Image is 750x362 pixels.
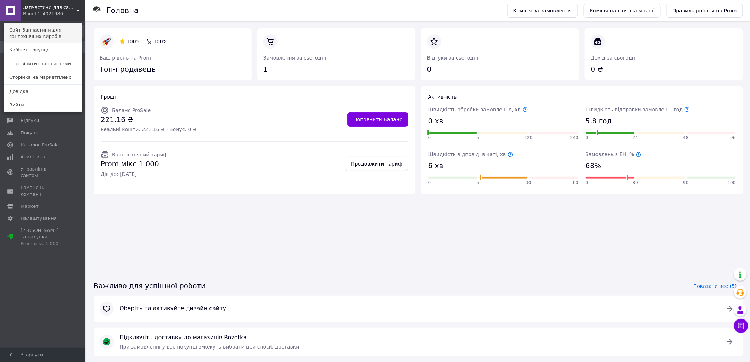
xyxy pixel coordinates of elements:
[586,107,690,112] span: Швидкість відправки замовлень, год
[633,135,638,141] span: 24
[477,180,480,186] span: 5
[21,142,59,148] span: Каталог ProSale
[683,180,689,186] span: 90
[428,107,528,112] span: Швидкість обробки замовлення, хв
[734,319,748,333] button: Чат з покупцем
[21,227,66,247] span: [PERSON_NAME] та рахунки
[347,112,408,127] a: Поповнити Баланс
[4,85,82,98] a: Довідка
[21,203,39,210] span: Маркет
[23,11,53,17] div: Ваш ID: 4021980
[106,6,139,15] h1: Головна
[23,4,76,11] span: Запчастини для сантехнічних виробів
[633,180,638,186] span: 80
[428,135,431,141] span: 0
[101,94,116,100] span: Гроші
[586,151,642,157] span: Замовлень з ЕН, %
[570,135,578,141] span: 240
[428,151,513,157] span: Швидкість відповіді в чаті, хв
[127,39,141,44] span: 100%
[428,180,431,186] span: 0
[477,135,480,141] span: 5
[101,171,168,178] span: Діє до: [DATE]
[101,115,197,125] span: 221.16 ₴
[345,157,408,171] a: Продовжити тариф
[119,344,300,350] span: При замовленні у вас покупці зможуть вибрати цей спосіб доставки
[4,98,82,112] a: Вийти
[666,4,743,18] a: Правила роботи на Prom
[21,117,39,124] span: Відгуки
[731,135,736,141] span: 96
[4,23,82,43] a: Сайт Запчастини для сантехнічних виробів
[119,305,717,313] span: Оберіть та активуйте дизайн сайту
[21,184,66,197] span: Гаманець компанії
[4,71,82,84] a: Сторінка на маркетплейсі
[21,240,66,247] div: Prom мікс 1 000
[728,180,736,186] span: 100
[21,130,40,136] span: Покупці
[153,39,168,44] span: 100%
[119,334,717,342] span: Підключіть доставку до магазинів Rozetka
[573,180,578,186] span: 60
[21,166,66,179] span: Управління сайтом
[21,215,57,222] span: Налаштування
[112,152,168,157] span: Ваш поточний тариф
[21,154,45,160] span: Аналітика
[586,161,601,171] span: 68%
[94,296,743,322] a: Оберіть та активуйте дизайн сайту
[526,180,531,186] span: 30
[101,159,168,169] span: Prom мікс 1 000
[112,107,151,113] span: Баланс ProSale
[525,135,533,141] span: 120
[101,126,197,133] span: Реальні кошти: 221.16 ₴ · Бонус: 0 ₴
[586,116,612,126] span: 5.8 год
[584,4,661,18] a: Комісія на сайті компанії
[94,328,743,356] a: Підключіть доставку до магазинів RozetkaПри замовленні у вас покупці зможуть вибрати цей спосіб д...
[4,43,82,57] a: Кабінет покупця
[586,135,588,141] span: 0
[94,281,206,291] span: Важливо для успішної роботи
[428,94,457,100] span: Активність
[586,180,588,186] span: 0
[428,161,443,171] span: 6 хв
[693,283,737,290] span: Показати все (5)
[428,116,443,126] span: 0 хв
[507,4,578,18] a: Комісія за замовлення
[4,57,82,71] a: Перевірити стан системи
[683,135,689,141] span: 48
